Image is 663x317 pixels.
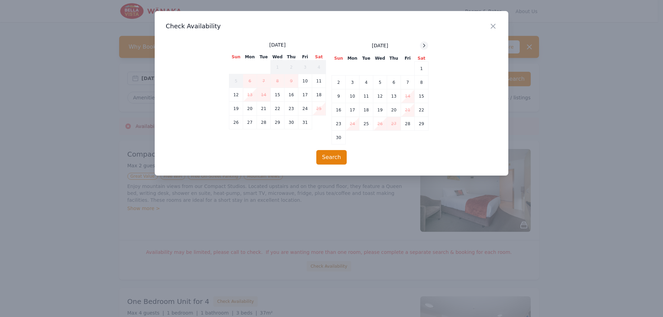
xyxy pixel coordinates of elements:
button: Search [316,150,347,165]
td: 4 [312,60,326,74]
td: 25 [359,117,373,131]
td: 8 [271,74,285,88]
td: 18 [359,103,373,117]
h3: Check Availability [166,22,497,30]
td: 7 [257,74,271,88]
td: 17 [346,103,359,117]
th: Thu [387,55,401,62]
td: 14 [257,88,271,102]
td: 25 [312,102,326,116]
td: 3 [298,60,312,74]
th: Fri [401,55,415,62]
td: 29 [415,117,429,131]
td: 11 [312,74,326,88]
td: 26 [229,116,243,129]
td: 17 [298,88,312,102]
td: 14 [401,89,415,103]
td: 4 [359,76,373,89]
td: 11 [359,89,373,103]
td: 1 [415,62,429,76]
th: Tue [359,55,373,62]
td: 27 [243,116,257,129]
td: 6 [387,76,401,89]
td: 15 [271,88,285,102]
th: Sun [332,55,346,62]
th: Sat [415,55,429,62]
td: 28 [257,116,271,129]
th: Sat [312,54,326,60]
th: Wed [271,54,285,60]
td: 9 [285,74,298,88]
span: [DATE] [269,41,286,48]
td: 15 [415,89,429,103]
td: 20 [387,103,401,117]
td: 21 [401,103,415,117]
th: Sun [229,54,243,60]
th: Fri [298,54,312,60]
td: 19 [373,103,387,117]
td: 12 [229,88,243,102]
th: Mon [346,55,359,62]
td: 31 [298,116,312,129]
td: 10 [298,74,312,88]
td: 28 [401,117,415,131]
td: 16 [332,103,346,117]
td: 5 [373,76,387,89]
td: 16 [285,88,298,102]
td: 2 [285,60,298,74]
td: 22 [415,103,429,117]
td: 13 [243,88,257,102]
td: 7 [401,76,415,89]
td: 2 [332,76,346,89]
td: 26 [373,117,387,131]
td: 30 [332,131,346,145]
td: 10 [346,89,359,103]
td: 30 [285,116,298,129]
td: 5 [229,74,243,88]
td: 21 [257,102,271,116]
td: 27 [387,117,401,131]
td: 6 [243,74,257,88]
td: 29 [271,116,285,129]
td: 23 [285,102,298,116]
td: 22 [271,102,285,116]
td: 23 [332,117,346,131]
td: 20 [243,102,257,116]
td: 3 [346,76,359,89]
td: 18 [312,88,326,102]
th: Tue [257,54,271,60]
td: 24 [298,102,312,116]
td: 13 [387,89,401,103]
td: 1 [271,60,285,74]
td: 19 [229,102,243,116]
td: 8 [415,76,429,89]
td: 9 [332,89,346,103]
th: Wed [373,55,387,62]
td: 24 [346,117,359,131]
span: [DATE] [372,42,388,49]
th: Mon [243,54,257,60]
th: Thu [285,54,298,60]
td: 12 [373,89,387,103]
